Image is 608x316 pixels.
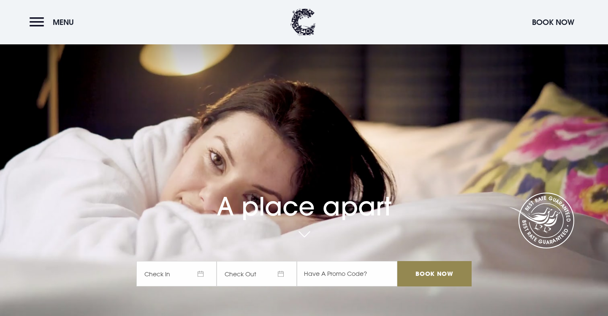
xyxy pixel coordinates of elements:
span: Check In [136,261,217,286]
button: Menu [30,13,78,31]
span: Menu [53,17,74,27]
input: Book Now [397,261,472,286]
h1: A place apart [136,172,472,221]
input: Have A Promo Code? [297,261,397,286]
img: Clandeboye Lodge [290,8,316,36]
button: Book Now [528,13,578,31]
span: Check Out [217,261,297,286]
